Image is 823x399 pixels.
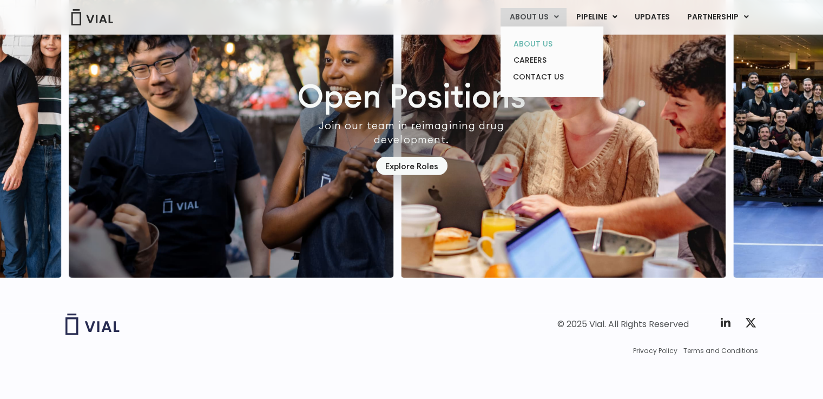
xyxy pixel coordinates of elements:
[504,36,599,52] a: ABOUT US
[65,314,120,335] img: Vial logo wih "Vial" spelled out
[678,8,757,26] a: PARTNERSHIPMenu Toggle
[504,52,599,69] a: CAREERS
[567,8,625,26] a: PIPELINEMenu Toggle
[626,8,677,26] a: UPDATES
[376,157,447,176] a: Explore Roles
[557,318,689,330] div: © 2025 Vial. All Rights Reserved
[683,346,758,356] a: Terms and Conditions
[501,8,567,26] a: ABOUT USMenu Toggle
[70,9,114,25] img: Vial Logo
[504,69,599,86] a: CONTACT US
[633,346,677,356] a: Privacy Policy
